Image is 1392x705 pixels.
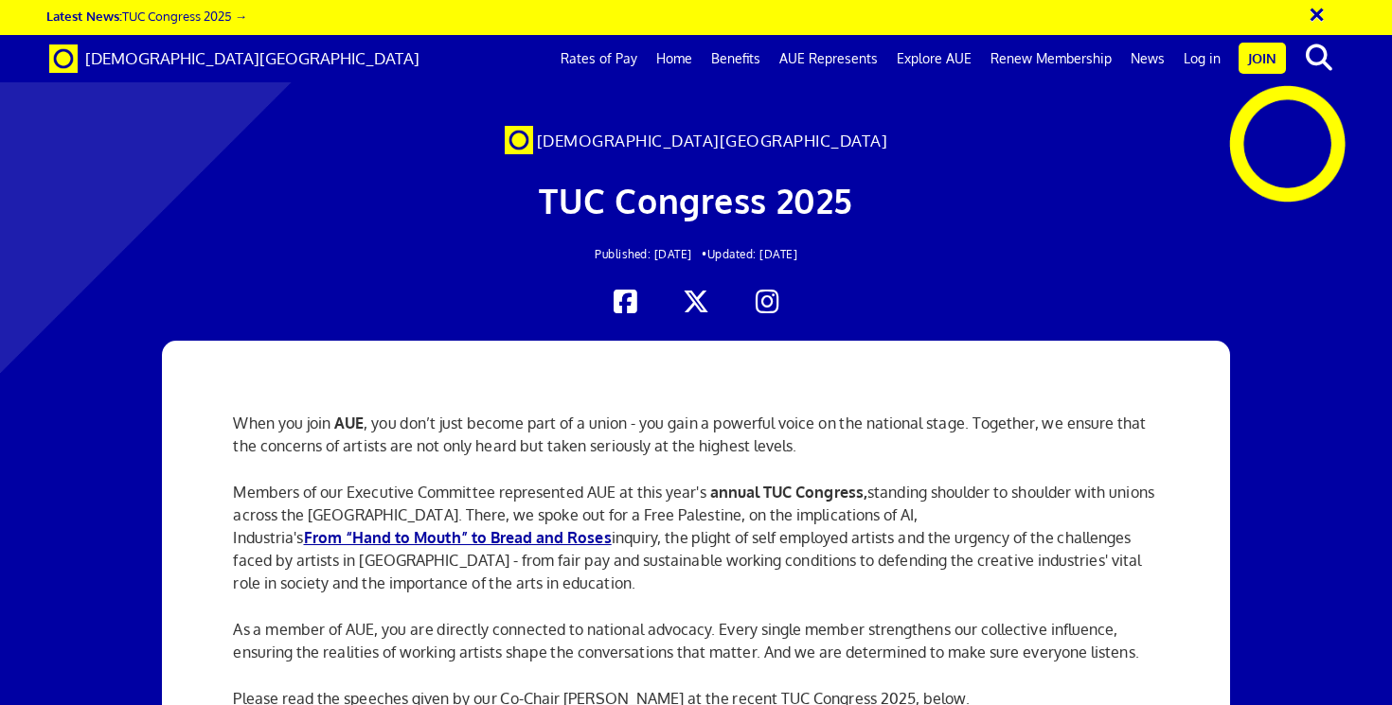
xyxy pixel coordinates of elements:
span: [DEMOGRAPHIC_DATA][GEOGRAPHIC_DATA] [537,131,888,150]
a: News [1121,35,1174,82]
a: Rates of Pay [551,35,647,82]
a: Home [647,35,702,82]
a: Log in [1174,35,1230,82]
a: AUE Represents [770,35,887,82]
a: Join [1239,43,1286,74]
a: Brand [DEMOGRAPHIC_DATA][GEOGRAPHIC_DATA] [35,35,434,82]
a: From “Hand to Mouth” to Bread and Roses [304,528,612,547]
h2: Updated: [DATE] [270,248,1123,260]
span: TUC Congress 2025 [539,179,853,221]
span: [DEMOGRAPHIC_DATA][GEOGRAPHIC_DATA] [85,48,419,68]
p: Members of our Executive Committee represented AUE at this year's standing shoulder to shoulder w... [233,481,1158,594]
strong: Latest News: [46,8,122,24]
a: Explore AUE [887,35,981,82]
strong: annual TUC Congress, [710,483,868,502]
span: Published: [DATE] • [595,247,707,261]
p: When you join , you don’t just become part of a union - you gain a powerful voice on the national... [233,412,1158,457]
button: search [1290,38,1347,78]
strong: AUE [334,414,364,432]
p: As a member of AUE, you are directly connected to national advocacy. Every single member strength... [233,618,1158,663]
a: Benefits [702,35,770,82]
a: Latest News:TUC Congress 2025 → [46,8,247,24]
a: Renew Membership [981,35,1121,82]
